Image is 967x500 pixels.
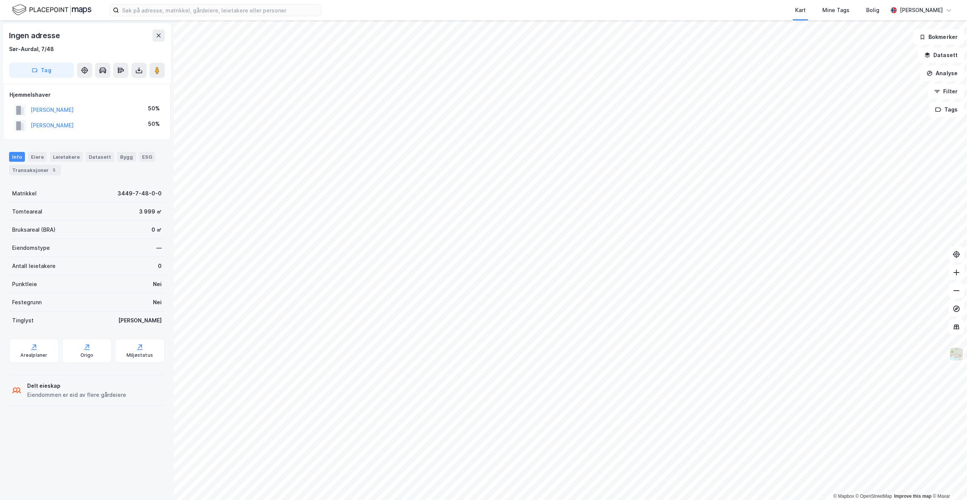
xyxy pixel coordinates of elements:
a: Improve this map [894,494,931,499]
button: Bokmerker [913,29,964,45]
div: 3 999 ㎡ [139,207,162,216]
div: 50% [148,119,160,128]
div: Sør-Aurdal, 7/48 [9,45,54,54]
div: Bruksareal (BRA) [12,225,56,234]
iframe: Chat Widget [929,464,967,500]
div: Leietakere [50,152,83,162]
div: Nei [153,280,162,289]
div: Eiendomstype [12,243,50,252]
div: Ingen adresse [9,29,61,42]
div: Info [9,152,25,162]
div: Hjemmelshaver [9,90,164,99]
div: Bolig [866,6,879,15]
div: Nei [153,298,162,307]
button: Filter [928,84,964,99]
div: 5 [50,166,58,174]
div: Tinglyst [12,316,34,325]
div: Eiere [28,152,47,162]
input: Søk på adresse, matrikkel, gårdeiere, leietakere eller personer [119,5,321,16]
div: — [156,243,162,252]
div: 0 ㎡ [151,225,162,234]
div: Origo [80,352,94,358]
div: Tomteareal [12,207,42,216]
div: 0 [158,262,162,271]
button: Datasett [918,48,964,63]
img: Z [949,347,964,361]
div: Mine Tags [822,6,850,15]
div: [PERSON_NAME] [118,316,162,325]
div: Kart [795,6,806,15]
div: Punktleie [12,280,37,289]
div: Transaksjoner [9,165,61,175]
img: logo.f888ab2527a4732fd821a326f86c7f29.svg [12,3,91,17]
div: Bygg [117,152,136,162]
div: Eiendommen er eid av flere gårdeiere [27,390,126,399]
div: Antall leietakere [12,262,56,271]
button: Tags [929,102,964,117]
div: 50% [148,104,160,113]
div: Arealplaner [20,352,47,358]
div: 3449-7-48-0-0 [117,189,162,198]
div: Miljøstatus [127,352,153,358]
div: [PERSON_NAME] [900,6,943,15]
div: Delt eieskap [27,381,126,390]
div: Festegrunn [12,298,42,307]
button: Analyse [920,66,964,81]
div: ESG [139,152,155,162]
button: Tag [9,63,74,78]
div: Kontrollprogram for chat [929,464,967,500]
div: Matrikkel [12,189,37,198]
div: Datasett [86,152,114,162]
a: OpenStreetMap [856,494,892,499]
a: Mapbox [833,494,854,499]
